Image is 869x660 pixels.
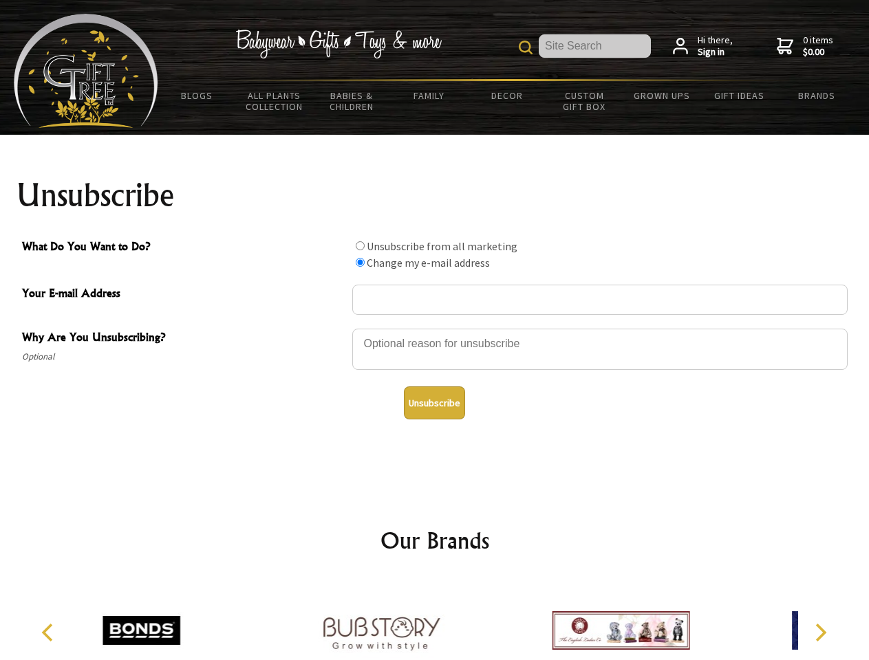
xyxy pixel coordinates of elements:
[539,34,651,58] input: Site Search
[34,617,65,648] button: Previous
[352,285,848,315] input: Your E-mail Address
[546,81,623,121] a: Custom Gift Box
[356,258,365,267] input: What Do You Want to Do?
[352,329,848,370] textarea: Why Are You Unsubscribing?
[367,239,517,253] label: Unsubscribe from all marketing
[803,34,833,58] span: 0 items
[158,81,236,110] a: BLOGS
[777,34,833,58] a: 0 items$0.00
[235,30,442,58] img: Babywear - Gifts - Toys & more
[404,386,465,419] button: Unsubscribe
[468,81,546,110] a: Decor
[803,46,833,58] strong: $0.00
[22,349,345,365] span: Optional
[698,46,733,58] strong: Sign in
[778,81,856,110] a: Brands
[698,34,733,58] span: Hi there,
[805,617,835,648] button: Next
[236,81,314,121] a: All Plants Collection
[623,81,700,110] a: Grown Ups
[391,81,469,110] a: Family
[519,41,533,54] img: product search
[22,329,345,349] span: Why Are You Unsubscribing?
[313,81,391,121] a: Babies & Children
[700,81,778,110] a: Gift Ideas
[356,241,365,250] input: What Do You Want to Do?
[17,179,853,212] h1: Unsubscribe
[367,256,490,269] label: Change my e-mail address
[14,14,158,128] img: Babyware - Gifts - Toys and more...
[673,34,733,58] a: Hi there,Sign in
[22,285,345,305] span: Your E-mail Address
[22,238,345,258] span: What Do You Want to Do?
[28,524,842,557] h2: Our Brands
